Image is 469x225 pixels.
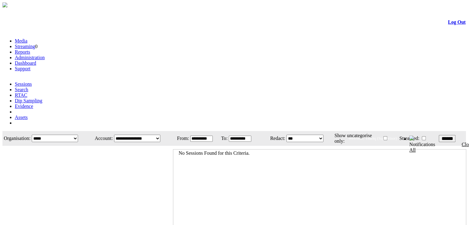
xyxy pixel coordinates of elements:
[15,49,30,55] a: Reports
[335,133,372,144] span: Show uncategorise only:
[15,81,32,87] a: Sessions
[15,87,28,92] a: Search
[15,115,28,120] a: Assets
[35,44,38,49] span: 0
[90,132,113,145] td: Account:
[258,132,286,145] td: Redact:
[448,19,466,25] a: Log Out
[15,98,42,103] a: Dip Sampling
[15,66,31,71] a: Support
[15,44,35,49] a: Streaming
[15,104,33,109] a: Evidence
[15,60,36,66] a: Dashboard
[219,132,228,145] td: To:
[409,136,414,141] img: bell24.png
[3,132,31,145] td: Organisation:
[409,142,454,153] div: Notifications
[179,150,249,156] span: No Sessions Found for this Criteria.
[15,92,27,98] a: RTAC
[15,55,45,60] a: Administration
[15,38,27,43] a: Media
[348,136,397,141] span: Welcome, Thariq (Supervisor)
[174,132,189,145] td: From:
[2,2,7,7] img: arrow-3.png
